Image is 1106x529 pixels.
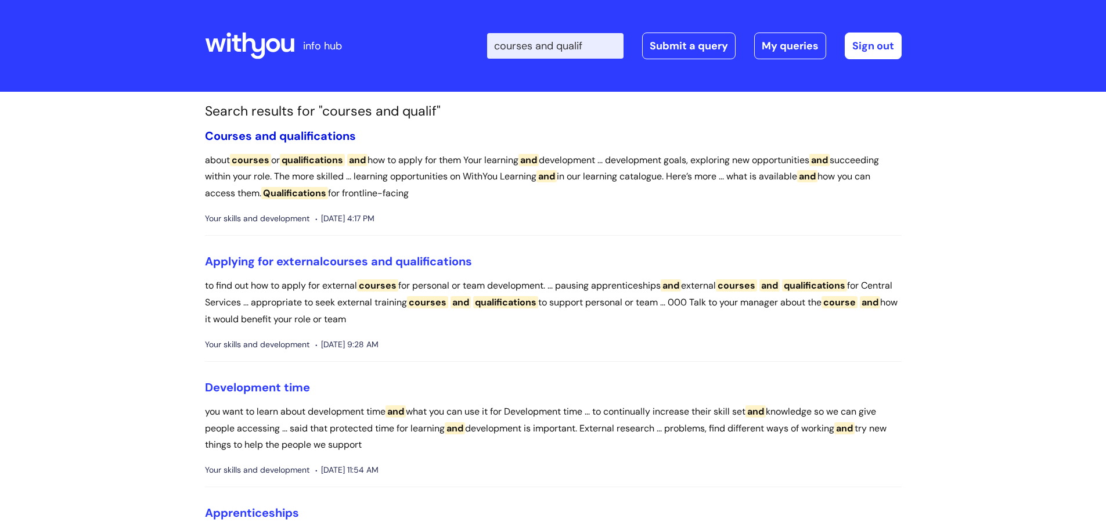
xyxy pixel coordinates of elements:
p: info hub [303,37,342,55]
a: Development time [205,380,310,395]
span: [DATE] 11:54 AM [315,463,379,477]
span: and [255,128,276,143]
h1: Search results for "courses and qualif" [205,103,902,120]
span: and [745,405,766,418]
a: Submit a query [642,33,736,59]
span: and [860,296,880,308]
p: to find out how to apply for external for personal or team development. ... pausing apprenticeshi... [205,278,902,328]
span: qualifications [279,128,356,143]
span: course [822,296,858,308]
span: and [518,154,539,166]
span: qualifications [395,254,472,269]
input: Search [487,33,624,59]
span: Your skills and development [205,211,309,226]
a: My queries [754,33,826,59]
p: about or how to apply for them Your learning development ... development goals, exploring new opp... [205,152,902,202]
span: qualifications [782,279,847,292]
div: | - [487,33,902,59]
span: and [834,422,855,434]
p: you want to learn about development time what you can use it for Development time ... to continua... [205,404,902,454]
span: and [371,254,392,269]
span: Your skills and development [205,463,309,477]
span: and [797,170,817,182]
span: and [661,279,681,292]
span: courses [716,279,757,292]
span: qualifications [473,296,538,308]
span: [DATE] 9:28 AM [315,337,379,352]
span: and [347,154,368,166]
span: and [445,422,465,434]
a: Applying for externalcourses and qualifications [205,254,472,269]
span: courses [357,279,398,292]
a: Sign out [845,33,902,59]
span: courses [230,154,271,166]
span: courses [323,254,368,269]
span: and [536,170,557,182]
span: and [759,279,780,292]
span: [DATE] 4:17 PM [315,211,374,226]
a: Courses and qualifications [205,128,356,143]
span: and [451,296,471,308]
span: Your skills and development [205,337,309,352]
span: Courses [205,128,252,143]
span: qualifications [280,154,345,166]
span: Qualifications [261,187,328,199]
a: Apprenticeships [205,505,299,520]
span: and [386,405,406,418]
span: courses [407,296,448,308]
span: and [809,154,830,166]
